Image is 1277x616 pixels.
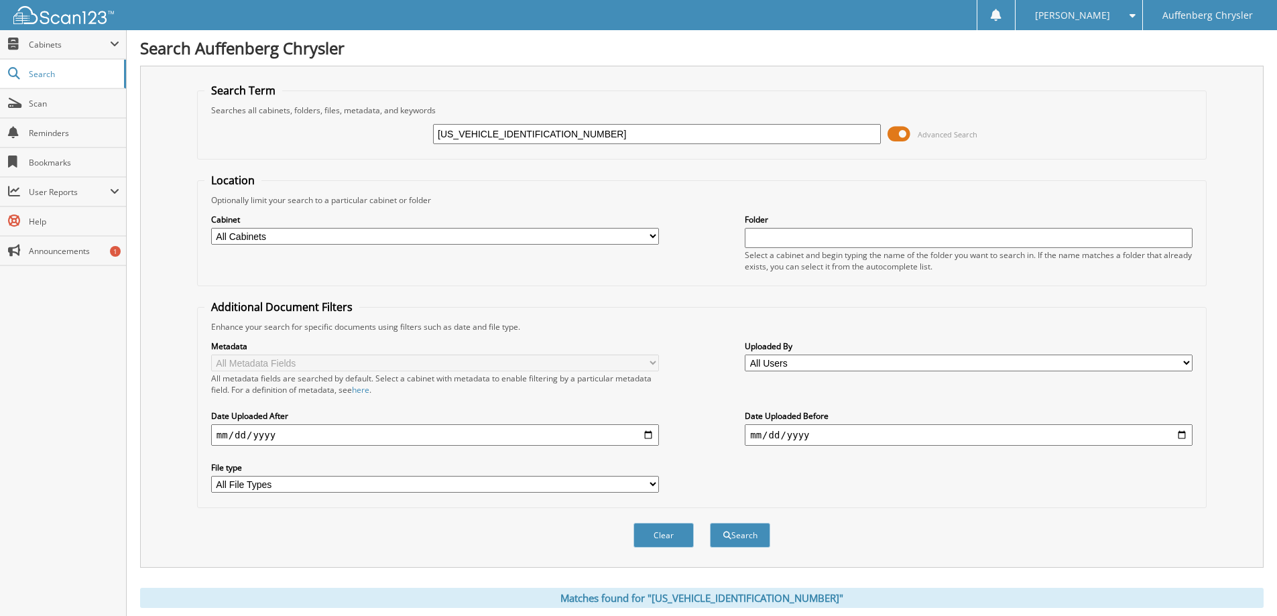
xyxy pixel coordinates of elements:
[29,98,119,109] span: Scan
[745,341,1193,352] label: Uploaded By
[29,216,119,227] span: Help
[204,83,282,98] legend: Search Term
[110,246,121,257] div: 1
[211,373,659,395] div: All metadata fields are searched by default. Select a cabinet with metadata to enable filtering b...
[633,523,694,548] button: Clear
[29,127,119,139] span: Reminders
[29,186,110,198] span: User Reports
[204,173,261,188] legend: Location
[211,410,659,422] label: Date Uploaded After
[352,384,369,395] a: here
[204,194,1199,206] div: Optionally limit your search to a particular cabinet or folder
[211,341,659,352] label: Metadata
[13,6,114,24] img: scan123-logo-white.svg
[745,410,1193,422] label: Date Uploaded Before
[745,249,1193,272] div: Select a cabinet and begin typing the name of the folder you want to search in. If the name match...
[1162,11,1253,19] span: Auffenberg Chrysler
[1035,11,1110,19] span: [PERSON_NAME]
[918,129,977,139] span: Advanced Search
[204,300,359,314] legend: Additional Document Filters
[140,588,1264,608] div: Matches found for "[US_VEHICLE_IDENTIFICATION_NUMBER]"
[745,424,1193,446] input: end
[745,214,1193,225] label: Folder
[29,157,119,168] span: Bookmarks
[211,214,659,225] label: Cabinet
[211,424,659,446] input: start
[29,39,110,50] span: Cabinets
[211,462,659,473] label: File type
[140,37,1264,59] h1: Search Auffenberg Chrysler
[204,321,1199,332] div: Enhance your search for specific documents using filters such as date and file type.
[29,68,117,80] span: Search
[29,245,119,257] span: Announcements
[204,105,1199,116] div: Searches all cabinets, folders, files, metadata, and keywords
[710,523,770,548] button: Search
